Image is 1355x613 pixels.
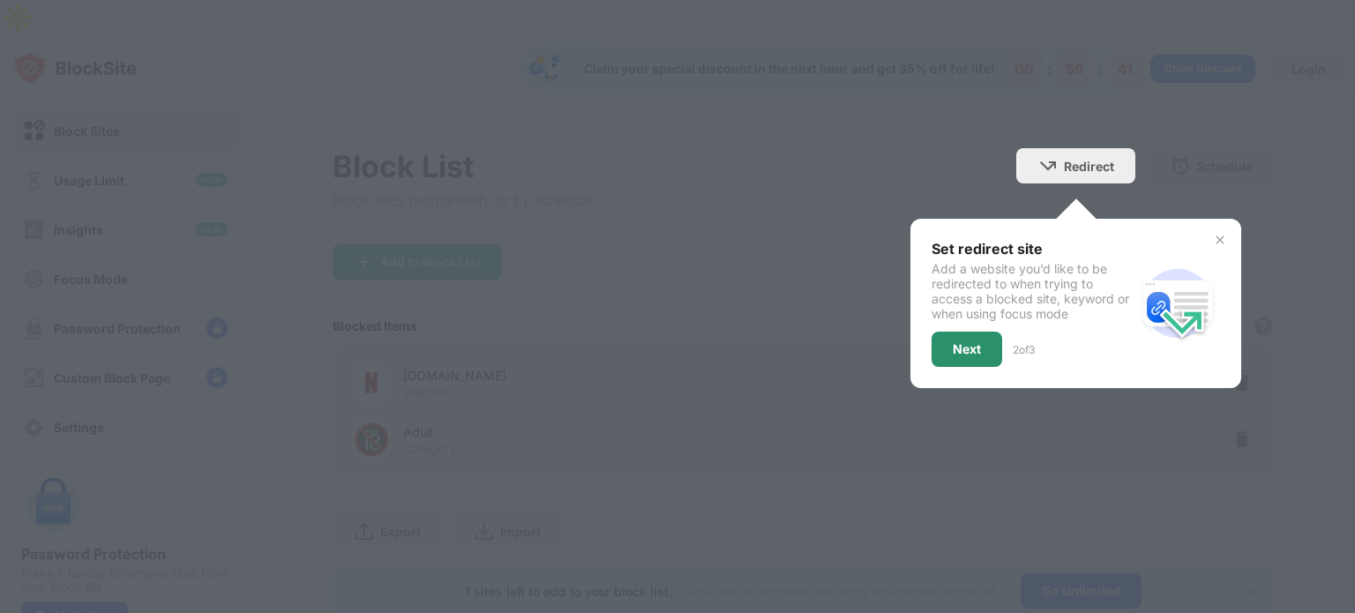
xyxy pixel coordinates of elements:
[1135,261,1220,346] img: redirect.svg
[932,261,1135,321] div: Add a website you’d like to be redirected to when trying to access a blocked site, keyword or whe...
[953,342,981,356] div: Next
[1064,159,1114,174] div: Redirect
[1013,343,1035,356] div: 2 of 3
[1213,233,1227,247] img: x-button.svg
[932,240,1135,258] div: Set redirect site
